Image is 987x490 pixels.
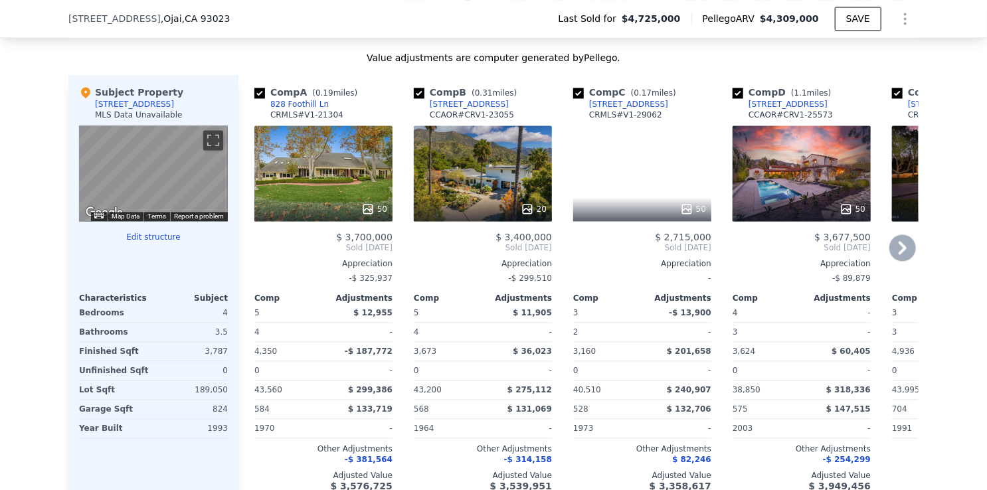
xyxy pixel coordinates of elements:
[79,342,151,361] div: Finished Sqft
[336,232,393,242] span: $ 3,700,000
[203,130,223,150] button: Toggle fullscreen view
[513,308,552,317] span: $ 11,905
[521,203,547,216] div: 20
[414,470,552,481] div: Adjusted Value
[733,308,738,317] span: 4
[94,212,104,218] button: Keyboard shortcuts
[68,51,919,64] div: Value adjustments are computer generated by Pellego .
[156,380,228,399] div: 189,050
[414,366,419,375] span: 0
[495,232,552,242] span: $ 3,400,000
[254,404,270,414] span: 584
[655,232,711,242] span: $ 2,715,000
[573,293,642,303] div: Comp
[254,258,393,269] div: Appreciation
[733,86,837,99] div: Comp D
[353,308,393,317] span: $ 12,955
[254,470,393,481] div: Adjusted Value
[892,419,958,438] div: 1991
[509,274,552,283] span: -$ 299,510
[573,404,588,414] span: 528
[733,323,799,341] div: 3
[573,366,579,375] span: 0
[348,385,393,394] span: $ 299,386
[79,125,228,221] div: Street View
[414,86,522,99] div: Comp B
[79,361,151,380] div: Unfinished Sqft
[254,242,393,253] span: Sold [DATE]
[642,293,711,303] div: Adjustments
[826,385,871,394] span: $ 318,336
[68,12,161,25] span: [STREET_ADDRESS]
[156,303,228,322] div: 4
[153,293,228,303] div: Subject
[733,366,738,375] span: 0
[79,125,228,221] div: Map
[573,308,579,317] span: 3
[79,323,151,341] div: Bathrooms
[414,258,552,269] div: Appreciation
[270,99,329,110] div: 828 Foothill Ln
[804,303,871,322] div: -
[573,86,681,99] div: Comp C
[573,99,668,110] a: [STREET_ADDRESS]
[703,12,761,25] span: Pellego ARV
[345,455,393,464] span: -$ 381,564
[486,323,552,341] div: -
[156,361,228,380] div: 0
[414,323,480,341] div: 4
[430,99,509,110] div: [STREET_ADDRESS]
[733,419,799,438] div: 2003
[254,385,282,394] span: 43,560
[79,303,151,322] div: Bedrooms
[733,444,871,454] div: Other Adjustments
[892,366,897,375] span: 0
[804,323,871,341] div: -
[486,419,552,438] div: -
[749,99,828,110] div: [STREET_ADDRESS]
[892,323,958,341] div: 3
[182,13,230,24] span: , CA 93023
[804,419,871,438] div: -
[908,99,987,110] div: [STREET_ADDRESS]
[486,361,552,380] div: -
[414,242,552,253] span: Sold [DATE]
[156,400,228,418] div: 824
[802,293,871,303] div: Adjustments
[254,366,260,375] span: 0
[345,347,393,356] span: -$ 187,772
[414,419,480,438] div: 1964
[507,385,552,394] span: $ 275,112
[804,361,871,380] div: -
[573,258,711,269] div: Appreciation
[908,110,981,120] div: CRMLS # V1-28520
[733,258,871,269] div: Appreciation
[573,419,640,438] div: 1973
[156,419,228,438] div: 1993
[667,404,711,414] span: $ 132,706
[414,308,419,317] span: 5
[832,347,871,356] span: $ 60,405
[823,455,871,464] span: -$ 254,299
[414,385,442,394] span: 43,200
[430,110,514,120] div: CCAOR # CRV1-23055
[573,470,711,481] div: Adjusted Value
[414,347,436,356] span: 3,673
[79,400,151,418] div: Garage Sqft
[82,204,126,221] a: Open this area in Google Maps (opens a new window)
[892,385,920,394] span: 43,995
[504,455,552,464] span: -$ 314,158
[840,203,865,216] div: 50
[733,99,828,110] a: [STREET_ADDRESS]
[814,232,871,242] span: $ 3,677,500
[645,419,711,438] div: -
[361,203,387,216] div: 50
[733,293,802,303] div: Comp
[254,444,393,454] div: Other Adjustments
[733,385,761,394] span: 38,850
[786,88,836,98] span: ( miles)
[326,323,393,341] div: -
[95,99,174,110] div: [STREET_ADDRESS]
[79,380,151,399] div: Lot Sqft
[626,88,681,98] span: ( miles)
